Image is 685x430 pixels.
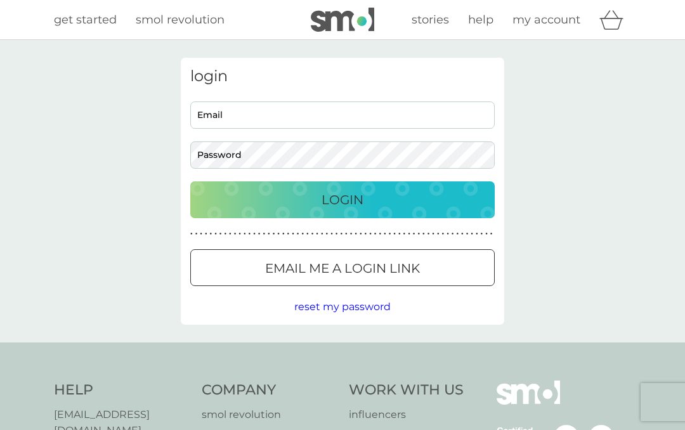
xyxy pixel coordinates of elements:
[340,231,342,237] p: ●
[432,231,434,237] p: ●
[306,231,309,237] p: ●
[214,231,217,237] p: ●
[345,231,348,237] p: ●
[195,231,198,237] p: ●
[297,231,299,237] p: ●
[379,231,381,237] p: ●
[200,231,202,237] p: ●
[311,231,314,237] p: ●
[417,231,420,237] p: ●
[485,231,488,237] p: ●
[321,231,323,237] p: ●
[54,11,117,29] a: get started
[219,231,222,237] p: ●
[263,231,265,237] p: ●
[234,231,237,237] p: ●
[369,231,372,237] p: ●
[224,231,226,237] p: ●
[393,231,396,237] p: ●
[244,231,246,237] p: ●
[437,231,440,237] p: ●
[403,231,406,237] p: ●
[349,407,464,423] a: influencers
[413,231,415,237] p: ●
[294,301,391,313] span: reset my password
[476,231,478,237] p: ●
[350,231,353,237] p: ●
[360,231,362,237] p: ●
[136,13,225,27] span: smol revolution
[452,231,454,237] p: ●
[365,231,367,237] p: ●
[294,299,391,315] button: reset my password
[316,231,318,237] p: ●
[136,11,225,29] a: smol revolution
[287,231,290,237] p: ●
[349,381,464,400] h4: Work With Us
[202,381,337,400] h4: Company
[265,258,420,278] p: Email me a login link
[268,231,270,237] p: ●
[292,231,294,237] p: ●
[456,231,459,237] p: ●
[389,231,391,237] p: ●
[190,181,495,218] button: Login
[490,231,493,237] p: ●
[205,231,207,237] p: ●
[412,13,449,27] span: stories
[468,11,493,29] a: help
[512,13,580,27] span: my account
[253,231,256,237] p: ●
[497,381,560,424] img: smol
[398,231,401,237] p: ●
[461,231,464,237] p: ●
[54,381,189,400] h4: Help
[277,231,280,237] p: ●
[330,231,333,237] p: ●
[249,231,251,237] p: ●
[322,190,363,210] p: Login
[202,407,337,423] a: smol revolution
[273,231,275,237] p: ●
[229,231,232,237] p: ●
[190,67,495,86] h3: login
[326,231,329,237] p: ●
[412,11,449,29] a: stories
[422,231,425,237] p: ●
[481,231,483,237] p: ●
[442,231,445,237] p: ●
[210,231,212,237] p: ●
[512,11,580,29] a: my account
[336,231,338,237] p: ●
[599,7,631,32] div: basket
[238,231,241,237] p: ●
[408,231,410,237] p: ●
[54,13,117,27] span: get started
[471,231,473,237] p: ●
[466,231,469,237] p: ●
[427,231,430,237] p: ●
[374,231,377,237] p: ●
[447,231,449,237] p: ●
[190,249,495,286] button: Email me a login link
[311,8,374,32] img: smol
[190,231,193,237] p: ●
[468,13,493,27] span: help
[384,231,386,237] p: ●
[355,231,357,237] p: ●
[258,231,261,237] p: ●
[282,231,285,237] p: ●
[301,231,304,237] p: ●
